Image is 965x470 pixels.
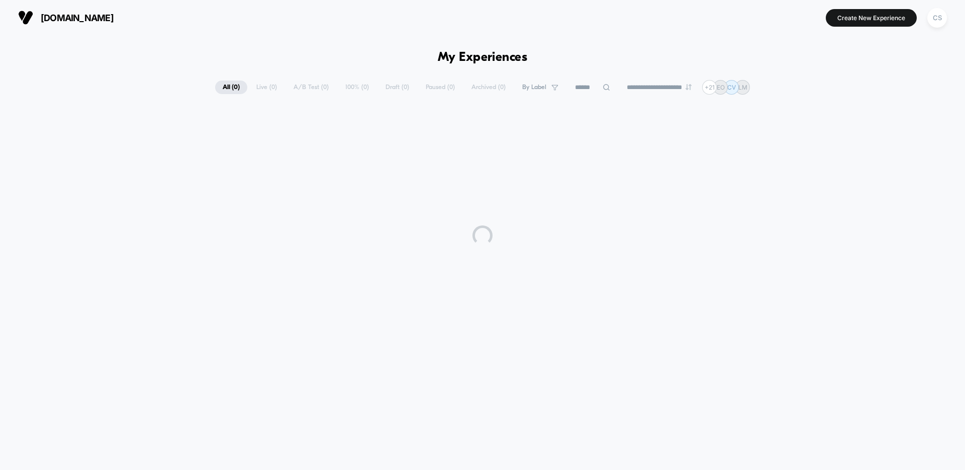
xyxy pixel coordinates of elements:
button: [DOMAIN_NAME] [15,10,117,26]
h1: My Experiences [438,50,528,65]
p: CV [727,84,736,91]
span: All ( 0 ) [215,81,247,94]
p: LM [738,84,747,91]
div: CS [927,8,947,28]
p: EO [717,84,725,91]
button: Create New Experience [826,9,917,27]
img: Visually logo [18,10,33,25]
button: CS [924,8,950,28]
span: By Label [522,84,546,91]
img: end [686,84,692,90]
div: + 21 [702,80,717,95]
span: [DOMAIN_NAME] [41,13,114,23]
